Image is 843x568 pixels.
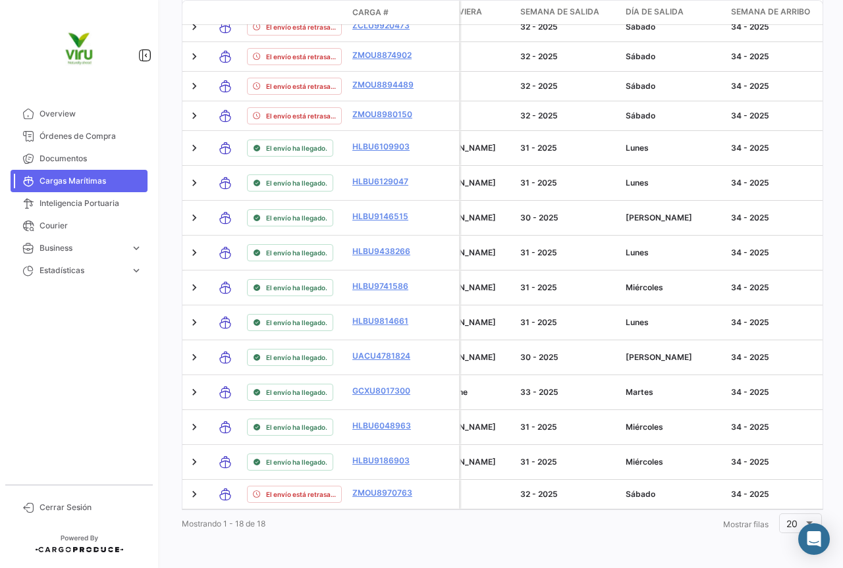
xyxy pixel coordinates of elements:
a: HLBU9146515 [352,211,421,222]
span: Mostrar filas [723,519,769,529]
div: 34 - 2025 [731,282,826,294]
a: Overview [11,103,148,125]
div: Miércoles [626,456,721,468]
a: Expand/Collapse Row [188,109,201,122]
div: 34 - 2025 [731,80,826,92]
div: 34 - 2025 [731,110,826,122]
a: Expand/Collapse Row [188,246,201,259]
a: ZCLU9920473 [352,20,421,32]
span: Día de Salida [626,6,684,18]
a: Cargas Marítimas [11,170,148,192]
a: Expand/Collapse Row [188,455,201,469]
div: Miércoles [626,282,721,294]
datatable-header-cell: Modo de Transporte [209,7,242,18]
div: Sábado [626,80,721,92]
span: Órdenes de Compra [40,130,142,142]
div: 34 - 2025 [731,351,826,363]
div: 34 - 2025 [731,456,826,468]
a: Órdenes de Compra [11,125,148,147]
a: Documentos [11,147,148,170]
span: El envío ha llegado. [266,282,327,293]
div: 30 - 2025 [520,212,615,224]
span: Semana de Arribo [731,6,810,18]
div: Martes [626,386,721,398]
div: 31 - 2025 [520,177,615,189]
span: El envío está retrasado. [266,22,336,32]
div: 34 - 2025 [731,317,826,328]
div: Sábado [626,51,721,63]
span: El envío está retrasado. [266,81,336,91]
span: Carga # [352,7,389,18]
div: 33 - 2025 [520,386,615,398]
div: Lunes [626,177,721,189]
div: 32 - 2025 [520,51,615,63]
div: 31 - 2025 [520,317,615,328]
div: 34 - 2025 [731,142,826,154]
div: 32 - 2025 [520,488,615,500]
span: El envío ha llegado. [266,143,327,153]
span: El envío ha llegado. [266,352,327,363]
img: viru.png [46,16,112,82]
span: El envío ha llegado. [266,247,327,258]
datatable-header-cell: Semana de Arribo [726,1,831,24]
span: Cargas Marítimas [40,175,142,187]
div: 34 - 2025 [731,21,826,33]
span: El envío está retrasado. [266,111,336,121]
span: El envío está retrasado. [266,489,336,500]
div: Lunes [626,142,721,154]
span: 20 [786,518,798,529]
a: Expand/Collapse Row [188,211,201,224]
span: Semana de Salida [520,6,599,18]
a: Expand/Collapse Row [188,488,201,501]
span: Inteligencia Portuaria [40,197,142,209]
datatable-header-cell: Semana de Salida [515,1,620,24]
div: 30 - 2025 [520,351,615,363]
div: 32 - 2025 [520,110,615,122]
a: Expand/Collapse Row [188,386,201,399]
span: El envío ha llegado. [266,422,327,432]
a: Expand/Collapse Row [188,176,201,190]
span: Mostrando 1 - 18 de 18 [182,519,265,529]
div: Sábado [626,488,721,500]
a: ZMOU8874902 [352,49,421,61]
a: UACU4781824 [352,350,421,362]
div: 31 - 2025 [520,421,615,433]
datatable-header-cell: Estado de Envio [242,7,347,18]
span: El envío ha llegado. [266,387,327,398]
a: HLBU9186903 [352,455,421,467]
a: Expand/Collapse Row [188,316,201,329]
a: Expand/Collapse Row [188,142,201,155]
div: 34 - 2025 [731,386,826,398]
div: [PERSON_NAME] [626,351,721,363]
a: HLBU6048963 [352,420,421,432]
a: Expand/Collapse Row [188,50,201,63]
a: ZMOU8970763 [352,487,421,499]
div: 31 - 2025 [520,282,615,294]
div: 34 - 2025 [731,488,826,500]
span: expand_more [130,265,142,276]
a: Expand/Collapse Row [188,20,201,34]
datatable-header-cell: Póliza [426,7,459,18]
a: Inteligencia Portuaria [11,192,148,215]
a: GCXU8017300 [352,385,421,397]
div: 34 - 2025 [731,51,826,63]
a: HLBU9741586 [352,280,421,292]
a: Expand/Collapse Row [188,80,201,93]
a: Courier [11,215,148,237]
div: Lunes [626,247,721,259]
div: 34 - 2025 [731,247,826,259]
div: 31 - 2025 [520,456,615,468]
span: El envío ha llegado. [266,317,327,328]
div: 34 - 2025 [731,212,826,224]
a: HLBU6109903 [352,141,421,153]
a: HLBU9814661 [352,315,421,327]
div: Sábado [626,110,721,122]
span: expand_more [130,242,142,254]
div: [PERSON_NAME] [626,212,721,224]
span: El envío ha llegado. [266,213,327,223]
span: Courier [40,220,142,232]
div: 31 - 2025 [520,142,615,154]
div: 34 - 2025 [731,421,826,433]
div: 34 - 2025 [731,177,826,189]
a: Expand/Collapse Row [188,421,201,434]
